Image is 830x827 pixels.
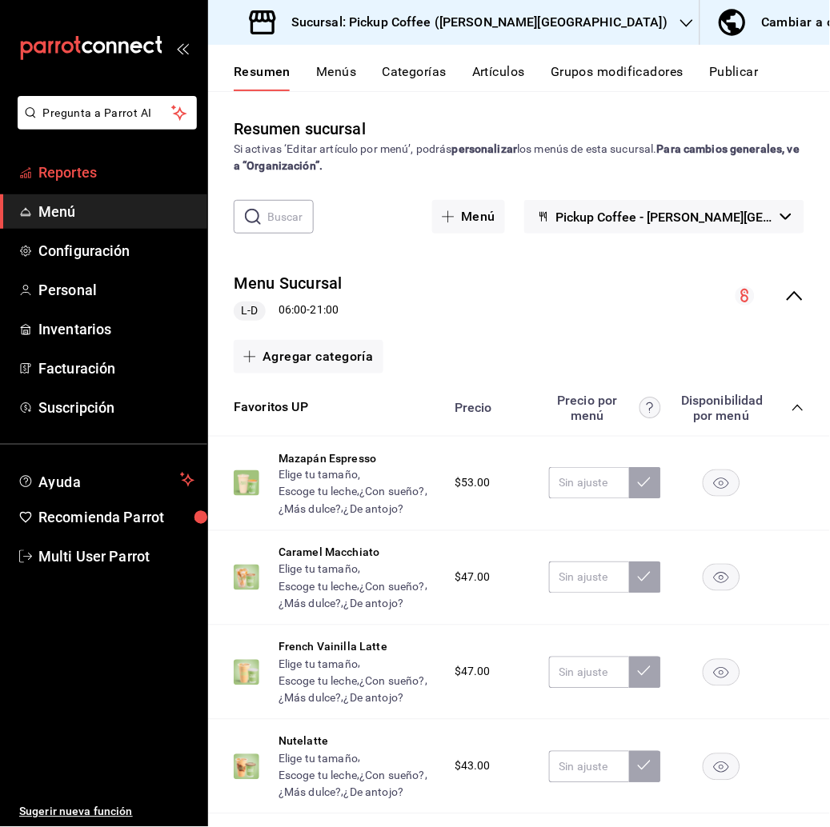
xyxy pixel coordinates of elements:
[344,501,404,517] button: ¿De antojo?
[359,579,425,595] button: ¿Con sueño?
[524,200,804,234] button: Pickup Coffee - [PERSON_NAME][GEOGRAPHIC_DATA]
[359,768,425,784] button: ¿Con sueño?
[176,42,189,54] button: open_drawer_menu
[234,340,383,374] button: Agregar categoría
[38,162,194,183] span: Reportes
[316,64,356,91] button: Menús
[359,484,425,500] button: ¿Con sueño?
[234,64,291,91] button: Resumen
[279,639,387,655] button: French Vainilla Latte
[234,64,830,91] div: navigation tabs
[549,467,629,499] input: Sin ajuste
[234,272,343,295] button: Menu Sucursal
[19,804,194,821] span: Sugerir nueva función
[267,201,314,233] input: Buscar menú
[38,358,194,379] span: Facturación
[279,501,342,517] button: ¿Más dulce?
[279,545,380,561] button: Caramel Macchiato
[551,64,684,91] button: Grupos modificadores
[344,596,404,612] button: ¿De antojo?
[279,655,439,706] div: , , , ,
[279,673,357,689] button: Escoge tu leche
[38,318,194,340] span: Inventarios
[279,561,358,577] button: Elige tu tamaño
[234,565,259,590] img: Preview
[279,596,342,612] button: ¿Más dulce?
[279,657,358,673] button: Elige tu tamaño
[18,96,197,130] button: Pregunta a Parrot AI
[279,768,357,784] button: Escoge tu leche
[455,758,491,775] span: $43.00
[452,142,518,155] strong: personalizar
[208,259,830,334] div: collapse-menu-row
[279,467,358,483] button: Elige tu tamaño
[279,579,357,595] button: Escoge tu leche
[279,13,668,32] h3: Sucursal: Pickup Coffee ([PERSON_NAME][GEOGRAPHIC_DATA])
[279,561,439,612] div: , , , ,
[38,546,194,568] span: Multi User Parrot
[279,484,357,500] button: Escoge tu leche
[279,785,342,801] button: ¿Más dulce?
[279,450,376,466] button: Mazapán Espresso
[235,302,264,319] span: L-D
[38,201,194,222] span: Menú
[234,302,343,321] div: 06:00 - 21:00
[549,751,629,783] input: Sin ajuste
[38,397,194,418] span: Suscripción
[709,64,759,91] button: Publicar
[792,402,804,414] button: collapse-category-row
[11,116,197,133] a: Pregunta a Parrot AI
[549,561,629,593] input: Sin ajuste
[344,785,404,801] button: ¿De antojo?
[439,400,541,415] div: Precio
[279,751,358,767] button: Elige tu tamaño
[234,470,259,496] img: Preview
[279,690,342,706] button: ¿Más dulce?
[234,141,804,174] div: Si activas ‘Editar artículo por menú’, podrás los menús de esta sucursal.
[359,673,425,689] button: ¿Con sueño?
[38,240,194,262] span: Configuración
[234,398,308,417] button: Favoritos UP
[279,466,439,517] div: , , , ,
[455,475,491,492] span: $53.00
[344,690,404,706] button: ¿De antojo?
[234,754,259,780] img: Preview
[455,569,491,586] span: $47.00
[549,393,661,423] div: Precio por menú
[556,210,774,225] span: Pickup Coffee - [PERSON_NAME][GEOGRAPHIC_DATA]
[234,117,366,141] div: Resumen sucursal
[383,64,447,91] button: Categorías
[38,279,194,301] span: Personal
[43,105,172,122] span: Pregunta a Parrot AI
[472,64,525,91] button: Artículos
[38,470,174,489] span: Ayuda
[681,393,761,423] div: Disponibilidad por menú
[279,733,328,749] button: Nutelatte
[38,507,194,529] span: Recomienda Parrot
[455,664,491,681] span: $47.00
[549,657,629,689] input: Sin ajuste
[432,200,505,234] button: Menú
[279,749,439,801] div: , , , ,
[234,660,259,685] img: Preview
